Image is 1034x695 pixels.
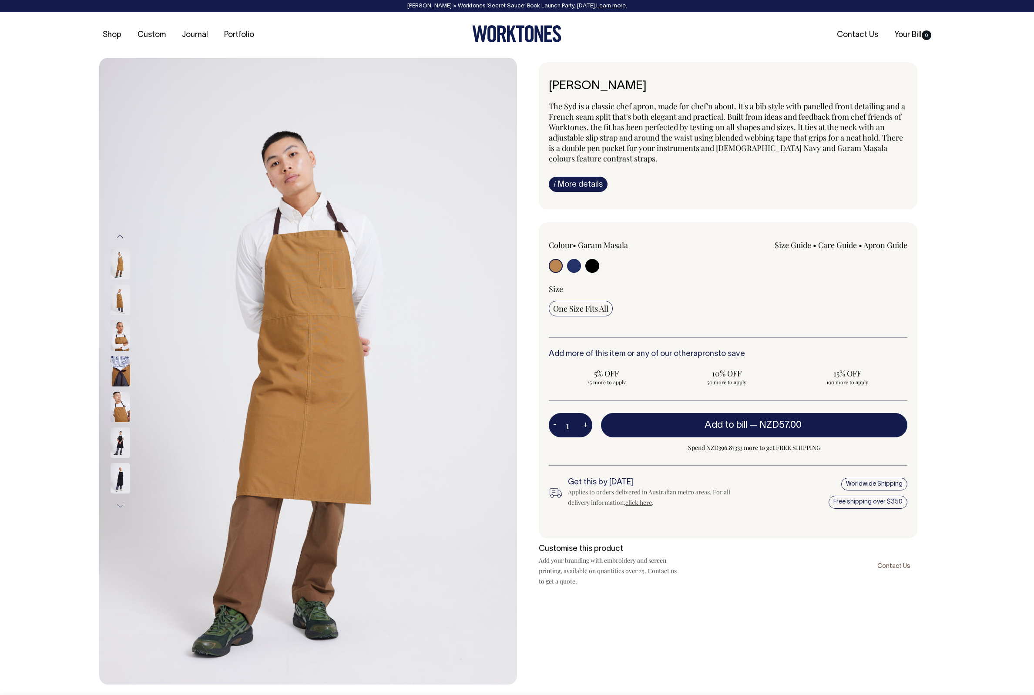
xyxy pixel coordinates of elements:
[625,498,652,507] a: click here
[549,350,907,359] h6: Add more of this item or any of our other to save
[579,416,592,434] button: +
[114,496,127,516] button: Next
[859,240,862,250] span: •
[111,320,130,351] img: garam-masala
[813,240,816,250] span: •
[99,28,125,42] a: Shop
[553,379,660,386] span: 25 more to apply
[114,227,127,246] button: Previous
[578,240,628,250] label: Garam Masala
[601,443,907,453] span: Spend NZD396.87333 more to get FREE SHIPPING
[818,240,857,250] a: Care Guide
[539,555,678,587] p: Add your branding with embroidery and screen printing, available on quantities over 25. Contact u...
[549,80,907,93] h1: [PERSON_NAME]
[549,177,608,192] a: iMore details
[674,368,780,379] span: 10% OFF
[705,421,747,430] span: Add to bill
[549,284,907,294] div: Size
[674,379,780,386] span: 50 more to apply
[789,366,905,388] input: 15% OFF 100 more to apply
[573,240,576,250] span: •
[549,101,905,164] span: The Syd is a classic chef apron, made for chef'n about. It's a bib style with panelled front deta...
[553,368,660,379] span: 5% OFF
[601,413,907,437] button: Add to bill —NZD57.00
[922,30,931,40] span: 0
[596,3,626,9] a: Learn more
[539,545,678,554] h6: Customise this product
[111,356,130,386] img: garam-masala
[794,379,900,386] span: 100 more to apply
[99,58,517,685] img: garam-masala
[870,555,917,576] a: Contact Us
[693,350,718,358] a: aprons
[568,478,745,487] h6: Get this by [DATE]
[134,28,169,42] a: Custom
[759,421,802,430] span: NZD57.00
[111,285,130,315] img: garam-masala
[794,368,900,379] span: 15% OFF
[891,28,935,42] a: Your Bill0
[178,28,211,42] a: Journal
[749,421,804,430] span: —
[833,28,882,42] a: Contact Us
[554,179,556,188] span: i
[221,28,258,42] a: Portfolio
[9,3,1025,9] div: [PERSON_NAME] × Worktones ‘Secret Sauce’ Book Launch Party, [DATE]. .
[549,416,561,434] button: -
[775,240,811,250] a: Size Guide
[669,366,785,388] input: 10% OFF 50 more to apply
[863,240,907,250] a: Apron Guide
[549,366,664,388] input: 5% OFF 25 more to apply
[553,303,608,314] span: One Size Fits All
[111,463,130,494] img: black
[111,427,130,458] img: black
[549,240,692,250] div: Colour
[111,249,130,279] img: garam-masala
[111,392,130,422] img: garam-masala
[549,301,613,316] input: One Size Fits All
[568,487,745,508] div: Applies to orders delivered in Australian metro areas. For all delivery information, .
